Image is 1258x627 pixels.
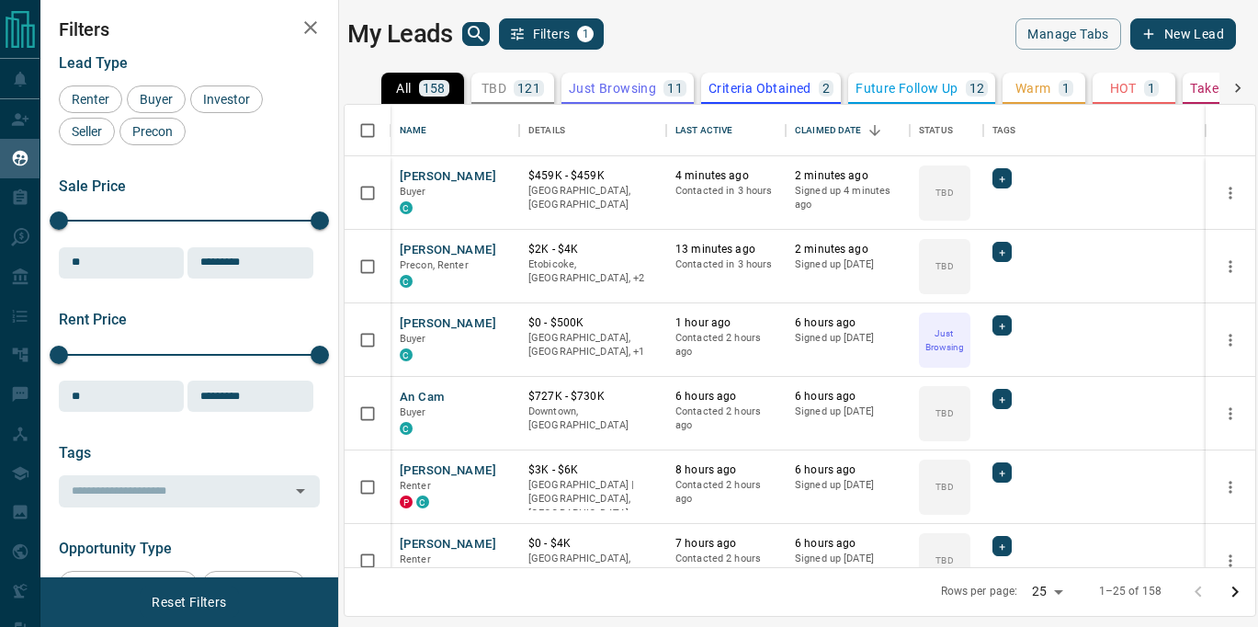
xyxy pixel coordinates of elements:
span: Seller [65,124,108,139]
div: property.ca [400,496,413,508]
p: TBD [935,406,953,420]
span: + [999,390,1005,408]
span: Investor [197,92,256,107]
p: Contacted in 3 hours [675,184,776,199]
p: Future Follow Up [856,82,958,95]
p: $459K - $459K [528,168,657,184]
p: HOT [1110,82,1137,95]
button: [PERSON_NAME] [400,315,496,333]
span: + [999,537,1005,555]
div: Investor [190,85,263,113]
span: Tags [59,444,91,462]
p: Signed up [DATE] [795,257,901,272]
div: + [992,315,1012,336]
div: Status [919,105,953,156]
button: more [1217,547,1244,575]
button: more [1217,473,1244,501]
div: Last Active [666,105,786,156]
span: Buyer [400,406,426,418]
div: Seller [59,118,115,145]
p: $727K - $730K [528,389,657,405]
p: 1 hour ago [675,315,776,331]
button: [PERSON_NAME] [400,536,496,553]
p: 6 hours ago [675,389,776,405]
button: [PERSON_NAME] [400,462,496,480]
div: Name [391,105,519,156]
p: Criteria Obtained [708,82,811,95]
p: 7 hours ago [675,536,776,552]
p: $0 - $4K [528,536,657,552]
p: 8 hours ago [675,462,776,478]
span: Buyer [400,333,426,345]
h1: My Leads [347,19,453,49]
div: Status [910,105,983,156]
div: + [992,389,1012,409]
p: Warm [1015,82,1051,95]
p: $2K - $4K [528,242,657,257]
p: Mississauga [528,331,657,359]
p: Rows per page: [941,584,1018,599]
div: condos.ca [400,201,413,214]
p: Contacted 2 hours ago [675,331,776,359]
span: Favourited a Listing [65,577,191,592]
span: Renter [400,553,431,565]
p: $3K - $6K [528,462,657,478]
p: 2 [822,82,830,95]
div: Claimed Date [795,105,862,156]
div: Renter [59,85,122,113]
p: 13 minutes ago [675,242,776,257]
div: + [992,462,1012,483]
button: more [1217,179,1244,207]
div: condos.ca [400,275,413,288]
p: [GEOGRAPHIC_DATA] | [GEOGRAPHIC_DATA], [GEOGRAPHIC_DATA] [528,478,657,521]
div: + [992,168,1012,188]
p: 121 [517,82,540,95]
button: [PERSON_NAME] [400,242,496,259]
button: more [1217,253,1244,280]
div: Details [519,105,666,156]
p: Just Browsing [921,326,969,354]
p: $0 - $500K [528,315,657,331]
p: [GEOGRAPHIC_DATA], [GEOGRAPHIC_DATA] [528,184,657,212]
p: TBD [935,259,953,273]
p: Midtown | Central, Toronto [528,257,657,286]
button: more [1217,326,1244,354]
div: Claimed Date [786,105,910,156]
span: Buyer [133,92,179,107]
p: TBD [482,82,506,95]
span: Return to Site [209,577,299,592]
p: All [396,82,411,95]
div: condos.ca [400,422,413,435]
button: Reset Filters [140,587,238,618]
span: Sale Price [59,177,126,195]
span: 1 [579,28,592,40]
span: Precon, Renter [400,259,469,271]
span: + [999,243,1005,261]
div: Last Active [675,105,732,156]
p: [GEOGRAPHIC_DATA], [GEOGRAPHIC_DATA] [528,552,657,580]
div: 25 [1025,578,1069,605]
p: 1 [1062,82,1070,95]
div: Favourited a Listing [59,571,198,598]
span: Lead Type [59,54,128,72]
p: TBD [935,553,953,567]
p: 2 minutes ago [795,242,901,257]
p: 11 [667,82,683,95]
span: Rent Price [59,311,127,328]
button: An Cam [400,389,444,406]
p: 1–25 of 158 [1099,584,1162,599]
div: condos.ca [416,496,429,508]
p: TBD [935,186,953,199]
div: Buyer [127,85,186,113]
p: TBD [935,480,953,494]
p: Signed up [DATE] [795,331,901,346]
p: 6 hours ago [795,536,901,552]
p: 6 hours ago [795,389,901,405]
button: Filters1 [499,18,605,50]
button: Manage Tabs [1015,18,1120,50]
button: New Lead [1130,18,1236,50]
p: Signed up [DATE] [795,405,901,419]
p: Contacted in 3 hours [675,257,776,272]
p: 2 minutes ago [795,168,901,184]
p: Contacted 2 hours ago [675,478,776,507]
